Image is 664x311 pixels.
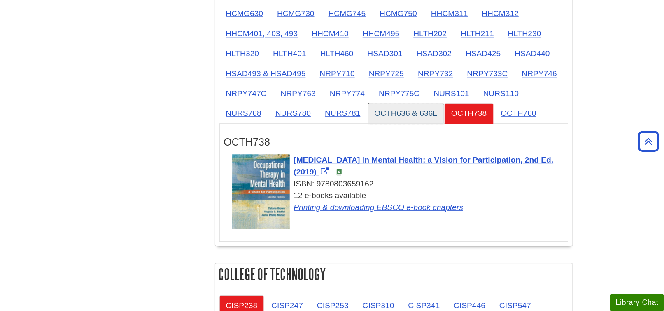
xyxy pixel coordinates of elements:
h3: OCTH738 [224,136,564,148]
a: NURS768 [219,103,268,123]
a: OCTH760 [494,103,543,123]
a: HLTH401 [266,43,313,64]
a: HHCM311 [424,3,475,24]
a: OCTH738 [445,103,493,123]
a: HCMG750 [373,3,424,24]
a: HLTH230 [501,24,548,44]
a: Link opens in new window [294,203,464,212]
div: 12 e-books available [232,190,564,214]
a: HCMG745 [322,3,373,24]
a: HSAD301 [361,43,409,64]
img: e-Book [336,169,342,175]
a: OCTH636 & 636L [368,103,444,123]
a: HHCM410 [305,24,355,44]
a: HSAD493 & HSAD495 [219,64,312,84]
a: HHCM312 [475,3,526,24]
a: NRPY710 [313,64,361,84]
a: NURS110 [477,83,525,104]
button: Library Chat [610,294,664,311]
a: HCMG630 [219,3,270,24]
a: Link opens in new window [294,155,554,176]
a: HLTH460 [314,43,360,64]
a: NRPY733C [461,64,515,84]
a: NRPY774 [323,83,371,104]
a: HSAD302 [410,43,458,64]
div: ISBN: 9780803659162 [232,178,564,190]
h2: College of Technology [215,263,573,285]
a: NRPY775C [372,83,426,104]
a: HSAD425 [459,43,507,64]
a: NRPY747C [219,83,273,104]
a: NRPY732 [411,64,459,84]
a: NRPY725 [362,64,410,84]
a: HLTH320 [219,43,266,64]
a: Back to Top [636,136,662,147]
a: NRPY746 [515,64,564,84]
a: NURS781 [318,103,367,123]
a: NURS101 [427,83,476,104]
a: HLTH211 [454,24,501,44]
img: Cover Art [232,154,290,229]
a: HHCM401, 403, 493 [219,24,305,44]
a: HLTH202 [407,24,454,44]
span: [MEDICAL_DATA] in Mental Health: a Vision for Participation, 2nd Ed. (2019) [294,155,554,176]
a: NURS780 [269,103,317,123]
a: HCMG730 [270,3,321,24]
a: HHCM495 [356,24,406,44]
a: NRPY763 [274,83,322,104]
a: HSAD440 [508,43,557,64]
